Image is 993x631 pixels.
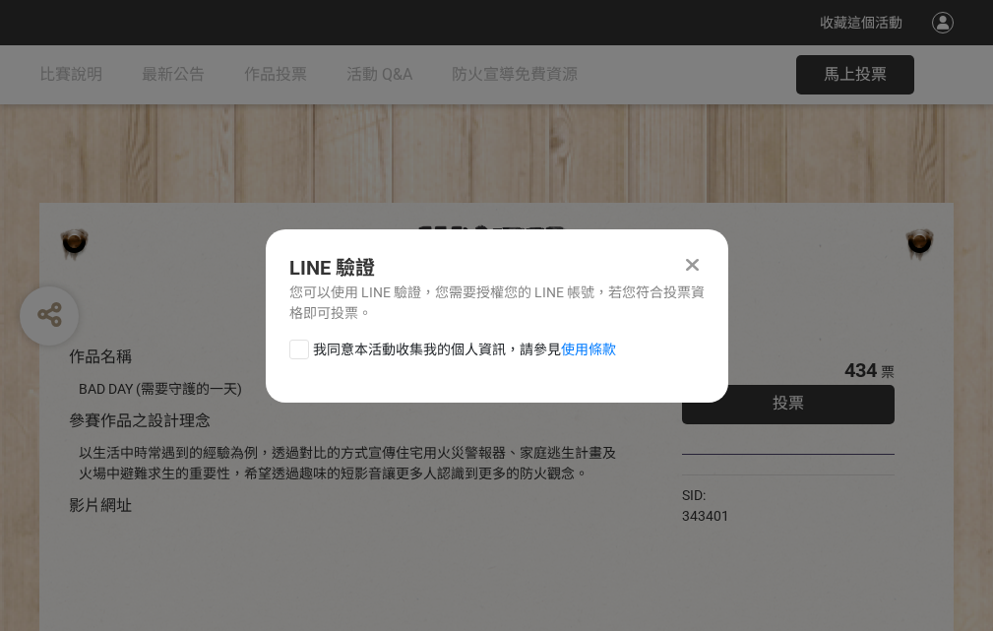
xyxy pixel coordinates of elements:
span: 收藏這個活動 [820,15,902,31]
span: 434 [844,358,877,382]
button: 馬上投票 [796,55,914,95]
span: 影片網址 [69,496,132,515]
iframe: Facebook Share [734,485,833,505]
span: 參賽作品之設計理念 [69,411,211,430]
a: 作品投票 [244,45,307,104]
div: BAD DAY (需要守護的一天) [79,379,623,400]
span: 活動 Q&A [346,65,412,84]
span: 比賽說明 [39,65,102,84]
span: 票 [881,364,895,380]
a: 防火宣導免費資源 [452,45,578,104]
span: 最新公告 [142,65,205,84]
a: 最新公告 [142,45,205,104]
div: LINE 驗證 [289,253,705,283]
span: 作品名稱 [69,347,132,366]
span: 馬上投票 [824,65,887,84]
a: 活動 Q&A [346,45,412,104]
span: 我同意本活動收集我的個人資訊，請參見 [313,340,616,360]
span: 作品投票 [244,65,307,84]
a: 比賽說明 [39,45,102,104]
div: 以生活中時常遇到的經驗為例，透過對比的方式宣傳住宅用火災警報器、家庭逃生計畫及火場中避難求生的重要性，希望透過趣味的短影音讓更多人認識到更多的防火觀念。 [79,443,623,484]
span: 防火宣導免費資源 [452,65,578,84]
span: SID: 343401 [682,487,729,524]
span: 投票 [773,394,804,412]
div: 您可以使用 LINE 驗證，您需要授權您的 LINE 帳號，若您符合投票資格即可投票。 [289,283,705,324]
a: 使用條款 [561,342,616,357]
